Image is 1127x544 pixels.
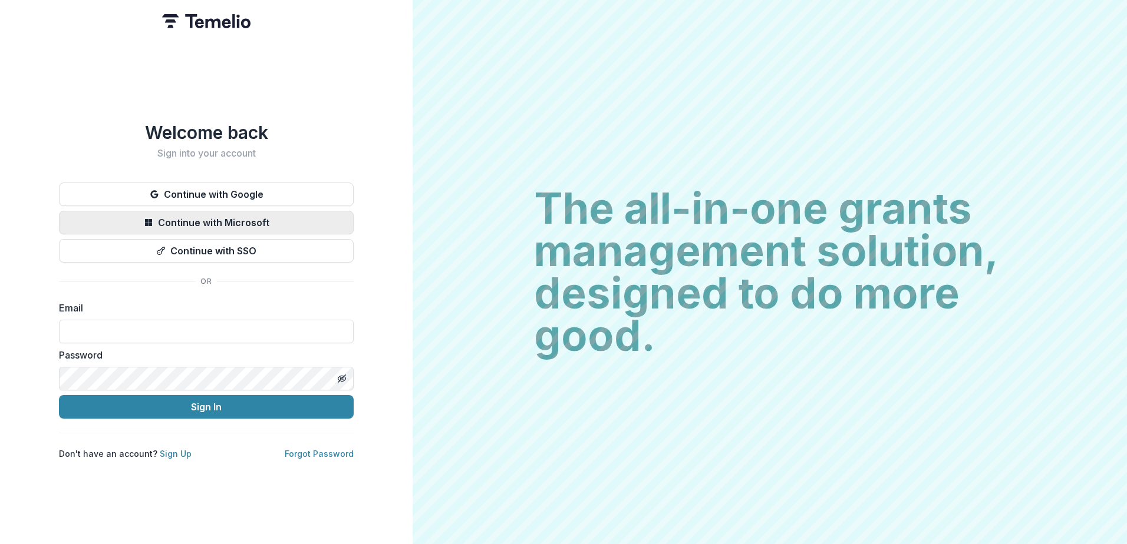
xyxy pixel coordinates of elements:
label: Email [59,301,347,315]
a: Sign Up [160,449,192,459]
p: Don't have an account? [59,447,192,460]
h1: Welcome back [59,122,354,143]
h2: Sign into your account [59,148,354,159]
button: Continue with Google [59,183,354,206]
a: Forgot Password [285,449,354,459]
button: Sign In [59,395,354,419]
button: Continue with Microsoft [59,211,354,234]
button: Toggle password visibility [332,369,351,388]
button: Continue with SSO [59,239,354,263]
label: Password [59,348,347,362]
img: Temelio [162,14,251,28]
